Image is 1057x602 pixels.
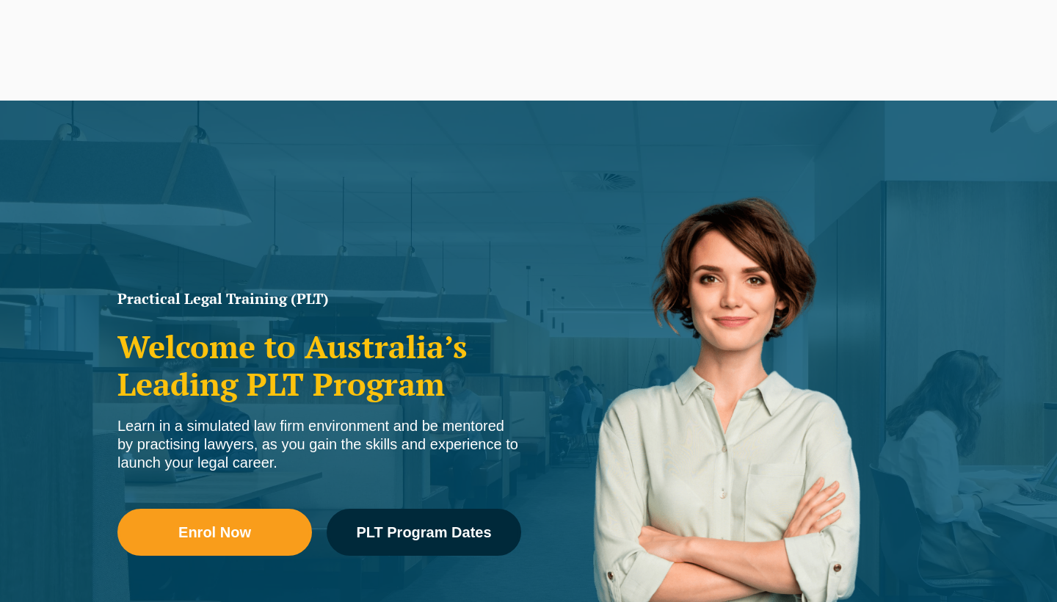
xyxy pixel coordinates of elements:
[356,525,491,540] span: PLT Program Dates
[117,328,521,402] h2: Welcome to Australia’s Leading PLT Program
[327,509,521,556] a: PLT Program Dates
[117,509,312,556] a: Enrol Now
[117,291,521,306] h1: Practical Legal Training (PLT)
[178,525,251,540] span: Enrol Now
[117,417,521,472] div: Learn in a simulated law firm environment and be mentored by practising lawyers, as you gain the ...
